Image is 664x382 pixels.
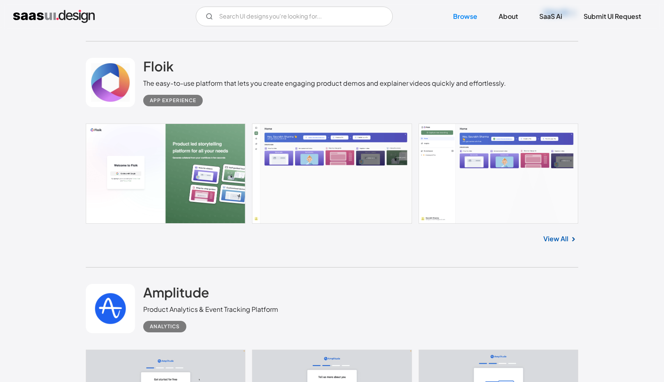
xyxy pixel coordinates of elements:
[529,7,572,25] a: SaaS Ai
[143,304,278,314] div: Product Analytics & Event Tracking Platform
[143,78,506,88] div: The easy-to-use platform that lets you create engaging product demos and explainer videos quickly...
[143,284,209,300] h2: Amplitude
[13,10,95,23] a: home
[196,7,393,26] input: Search UI designs you're looking for...
[143,58,174,78] a: Floik
[574,7,651,25] a: Submit UI Request
[489,7,528,25] a: About
[150,322,180,332] div: Analytics
[196,7,393,26] form: Email Form
[443,7,487,25] a: Browse
[543,234,568,244] a: View All
[143,58,174,74] h2: Floik
[150,96,196,105] div: App Experience
[143,284,209,304] a: Amplitude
